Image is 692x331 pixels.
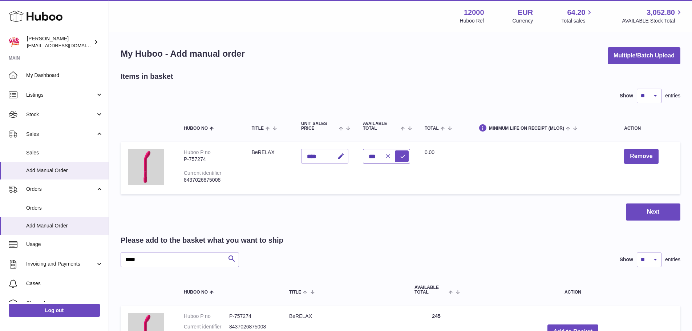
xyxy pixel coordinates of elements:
[121,48,245,60] h1: My Huboo - Add manual order
[121,235,283,245] h2: Please add to the basket what you want to ship
[624,149,658,164] button: Remove
[608,47,680,64] button: Multiple/Batch Upload
[647,8,675,17] span: 3,052.80
[561,17,594,24] span: Total sales
[26,131,96,138] span: Sales
[26,280,103,287] span: Cases
[184,156,237,163] div: P-757274
[184,323,229,330] dt: Current identifier
[26,222,103,229] span: Add Manual Order
[620,92,633,99] label: Show
[464,8,484,17] strong: 12000
[184,290,208,295] span: Huboo no
[26,149,103,156] span: Sales
[121,72,173,81] h2: Items in basket
[561,8,594,24] a: 64.20 Total sales
[26,111,96,118] span: Stock
[244,142,294,194] td: BeRELAX
[26,300,103,307] span: Channels
[620,256,633,263] label: Show
[27,35,92,49] div: [PERSON_NAME]
[622,8,683,24] a: 3,052.80 AVAILABLE Stock Total
[26,186,96,193] span: Orders
[289,290,301,295] span: Title
[9,37,20,48] img: internalAdmin-12000@internal.huboo.com
[425,149,434,155] span: 0.00
[184,170,222,176] div: Current identifier
[184,126,208,131] span: Huboo no
[622,17,683,24] span: AVAILABLE Stock Total
[301,121,337,131] span: Unit Sales Price
[26,261,96,267] span: Invoicing and Payments
[518,8,533,17] strong: EUR
[229,323,275,330] dd: 8437026875008
[27,43,107,48] span: [EMAIL_ADDRESS][DOMAIN_NAME]
[128,149,164,185] img: BeRELAX
[229,313,275,320] dd: P-757274
[184,313,229,320] dt: Huboo P no
[184,149,211,155] div: Huboo P no
[26,241,103,248] span: Usage
[665,256,680,263] span: entries
[26,72,103,79] span: My Dashboard
[465,278,680,302] th: Action
[26,167,103,174] span: Add Manual Order
[252,126,264,131] span: Title
[425,126,439,131] span: Total
[460,17,484,24] div: Huboo Ref
[513,17,533,24] div: Currency
[9,304,100,317] a: Log out
[184,177,237,183] div: 8437026875008
[414,285,447,295] span: AVAILABLE Total
[26,92,96,98] span: Listings
[665,92,680,99] span: entries
[26,205,103,211] span: Orders
[489,126,564,131] span: Minimum Life On Receipt (MLOR)
[567,8,585,17] span: 64.20
[363,121,399,131] span: AVAILABLE Total
[624,126,673,131] div: Action
[626,203,680,221] button: Next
